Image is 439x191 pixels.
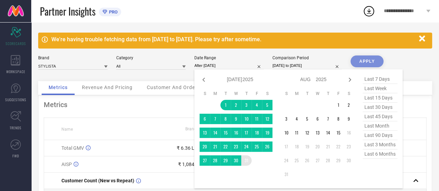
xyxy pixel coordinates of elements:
[178,162,194,167] div: ₹ 1,084
[220,141,231,152] td: Tue Jul 22 2025
[262,128,272,138] td: Sat Jul 19 2025
[200,128,210,138] td: Sun Jul 13 2025
[210,114,220,124] td: Mon Jul 07 2025
[10,125,22,130] span: TRENDS
[116,55,186,60] div: Category
[346,76,354,84] div: Next month
[262,91,272,96] th: Saturday
[262,141,272,152] td: Sat Jul 26 2025
[194,55,264,60] div: Date Range
[231,100,241,110] td: Wed Jul 02 2025
[281,141,292,152] td: Sun Aug 17 2025
[241,114,252,124] td: Thu Jul 10 2025
[281,114,292,124] td: Sun Aug 03 2025
[292,155,302,166] td: Mon Aug 25 2025
[210,141,220,152] td: Mon Jul 21 2025
[272,62,342,69] input: Select comparison period
[363,75,397,84] span: last 7 days
[312,155,323,166] td: Wed Aug 27 2025
[363,131,397,140] span: last 90 days
[312,114,323,124] td: Wed Aug 06 2025
[194,62,264,69] input: Select date range
[292,128,302,138] td: Mon Aug 11 2025
[344,91,354,96] th: Saturday
[363,121,397,131] span: last month
[241,155,252,166] td: Thu Jul 31 2025
[344,155,354,166] td: Sat Aug 30 2025
[302,91,312,96] th: Tuesday
[344,141,354,152] td: Sat Aug 23 2025
[61,178,134,183] span: Customer Count (New vs Repeat)
[210,91,220,96] th: Monday
[333,128,344,138] td: Fri Aug 15 2025
[185,127,208,131] span: Brand Value
[333,100,344,110] td: Fri Aug 01 2025
[200,141,210,152] td: Sun Jul 20 2025
[241,141,252,152] td: Thu Jul 24 2025
[281,155,292,166] td: Sun Aug 24 2025
[333,155,344,166] td: Fri Aug 29 2025
[344,128,354,138] td: Sat Aug 16 2025
[252,91,262,96] th: Friday
[323,141,333,152] td: Thu Aug 21 2025
[363,112,397,121] span: last 45 days
[82,85,133,90] span: Revenue And Pricing
[200,91,210,96] th: Sunday
[44,101,427,109] div: Metrics
[302,141,312,152] td: Tue Aug 19 2025
[61,127,73,132] span: Name
[302,114,312,124] td: Tue Aug 05 2025
[333,91,344,96] th: Friday
[51,36,415,43] div: We're having trouble fetching data from [DATE] to [DATE]. Please try after sometime.
[200,114,210,124] td: Sun Jul 06 2025
[6,69,25,74] span: WORKSPACE
[262,100,272,110] td: Sat Jul 05 2025
[220,100,231,110] td: Tue Jul 01 2025
[38,55,108,60] div: Brand
[231,128,241,138] td: Wed Jul 16 2025
[292,91,302,96] th: Monday
[333,114,344,124] td: Fri Aug 08 2025
[200,155,210,166] td: Sun Jul 27 2025
[220,128,231,138] td: Tue Jul 15 2025
[281,169,292,180] td: Sun Aug 31 2025
[281,128,292,138] td: Sun Aug 10 2025
[241,128,252,138] td: Thu Jul 17 2025
[40,4,95,18] span: Partner Insights
[200,76,208,84] div: Previous month
[231,114,241,124] td: Wed Jul 09 2025
[252,128,262,138] td: Fri Jul 18 2025
[210,128,220,138] td: Mon Jul 14 2025
[61,145,84,151] span: Total GMV
[323,114,333,124] td: Thu Aug 07 2025
[302,155,312,166] td: Tue Aug 26 2025
[252,114,262,124] td: Fri Jul 11 2025
[344,100,354,110] td: Sat Aug 02 2025
[231,155,241,166] td: Wed Jul 30 2025
[231,141,241,152] td: Wed Jul 23 2025
[363,140,397,149] span: last 3 months
[107,9,118,15] span: PRO
[323,91,333,96] th: Thursday
[333,141,344,152] td: Fri Aug 22 2025
[5,97,26,102] span: SUGGESTIONS
[252,100,262,110] td: Fri Jul 04 2025
[363,93,397,103] span: last 15 days
[281,91,292,96] th: Sunday
[292,141,302,152] td: Mon Aug 18 2025
[292,114,302,124] td: Mon Aug 04 2025
[220,91,231,96] th: Tuesday
[344,114,354,124] td: Sat Aug 09 2025
[12,153,19,158] span: FWD
[363,84,397,93] span: last week
[210,155,220,166] td: Mon Jul 28 2025
[363,103,397,112] span: last 30 days
[61,162,72,167] span: AISP
[312,91,323,96] th: Wednesday
[6,41,26,46] span: SCORECARDS
[49,85,68,90] span: Metrics
[220,114,231,124] td: Tue Jul 08 2025
[363,5,375,17] div: Open download list
[302,128,312,138] td: Tue Aug 12 2025
[323,128,333,138] td: Thu Aug 14 2025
